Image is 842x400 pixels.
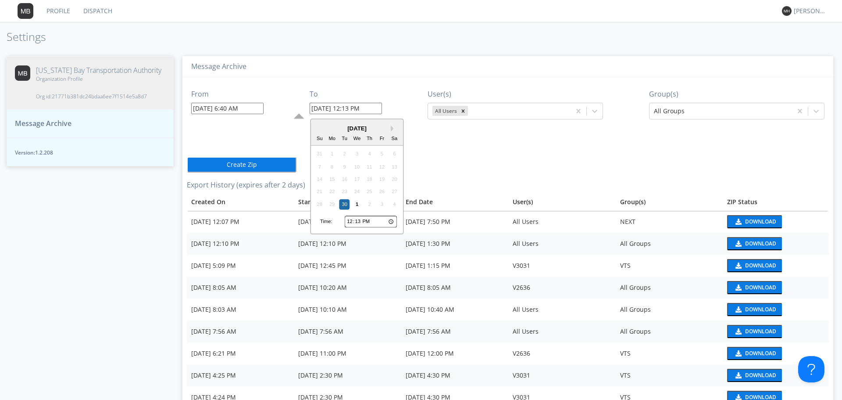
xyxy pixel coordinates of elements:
[298,261,396,270] div: [DATE] 12:45 PM
[508,193,615,211] th: User(s)
[745,307,776,312] div: Download
[364,162,375,172] div: Not available Thursday, September 11th, 2025
[310,90,382,98] h3: To
[406,217,504,226] div: [DATE] 7:50 PM
[513,283,611,292] div: V2636
[513,217,611,226] div: All Users
[513,349,611,358] div: V2636
[364,174,375,184] div: Not available Thursday, September 18th, 2025
[734,219,742,225] img: download media button
[298,349,396,358] div: [DATE] 11:00 PM
[18,3,33,19] img: 373638.png
[298,283,396,292] div: [DATE] 10:20 AM
[339,149,350,159] div: Not available Tuesday, September 2nd, 2025
[7,138,174,166] button: Version:1.2.208
[745,285,776,290] div: Download
[36,93,161,100] span: Org id: 21771b381dc24bdaa6ee7f1514e5a8d7
[745,351,776,356] div: Download
[36,65,161,76] span: [US_STATE] Bay Transportation Authority
[513,239,611,248] div: All Users
[620,217,718,226] div: NEXT
[377,174,387,184] div: Not available Friday, September 19th, 2025
[15,65,30,81] img: 373638.png
[352,174,362,184] div: Not available Wednesday, September 17th, 2025
[339,199,350,209] div: Choose Tuesday, September 30th, 2025
[513,327,611,336] div: All Users
[727,281,782,294] button: Download
[191,261,289,270] div: [DATE] 5:09 PM
[191,327,289,336] div: [DATE] 7:56 AM
[406,371,504,380] div: [DATE] 4:30 PM
[327,162,337,172] div: Not available Monday, September 8th, 2025
[352,162,362,172] div: Not available Wednesday, September 10th, 2025
[339,162,350,172] div: Not available Tuesday, September 9th, 2025
[745,329,776,334] div: Download
[620,261,718,270] div: VTS
[298,371,396,380] div: [DATE] 2:30 PM
[620,305,718,314] div: All Groups
[191,349,289,358] div: [DATE] 6:21 PM
[352,187,362,197] div: Not available Wednesday, September 24th, 2025
[191,239,289,248] div: [DATE] 12:10 PM
[187,181,829,189] h3: Export History (expires after 2 days)
[339,133,350,144] div: Tu
[782,6,792,16] img: 373638.png
[727,303,824,316] a: download media buttonDownload
[191,305,289,314] div: [DATE] 8:03 AM
[377,162,387,172] div: Not available Friday, September 12th, 2025
[191,217,289,226] div: [DATE] 12:07 PM
[36,75,161,83] span: Organization Profile
[389,149,400,159] div: Not available Saturday, September 6th, 2025
[327,199,337,209] div: Not available Monday, September 29th, 2025
[389,199,400,209] div: Not available Saturday, October 4th, 2025
[298,239,396,248] div: [DATE] 12:10 PM
[187,157,296,173] button: Create Zip
[191,63,824,71] h3: Message Archive
[339,174,350,184] div: Not available Tuesday, September 16th, 2025
[191,371,289,380] div: [DATE] 4:25 PM
[727,281,824,294] a: download media buttonDownload
[620,283,718,292] div: All Groups
[389,162,400,172] div: Not available Saturday, September 13th, 2025
[364,199,375,209] div: Not available Thursday, October 2nd, 2025
[327,174,337,184] div: Not available Monday, September 15th, 2025
[406,349,504,358] div: [DATE] 12:00 PM
[432,106,458,116] div: All Users
[401,193,508,211] th: Toggle SortBy
[352,149,362,159] div: Not available Wednesday, September 3rd, 2025
[298,217,396,226] div: [DATE] 6:40 PM
[389,187,400,197] div: Not available Saturday, September 27th, 2025
[727,215,782,228] button: Download
[314,174,325,184] div: Not available Sunday, September 14th, 2025
[377,133,387,144] div: Fr
[794,7,827,15] div: [PERSON_NAME]
[7,109,174,138] button: Message Archive
[327,187,337,197] div: Not available Monday, September 22nd, 2025
[191,283,289,292] div: [DATE] 8:05 AM
[723,193,829,211] th: Toggle SortBy
[406,239,504,248] div: [DATE] 1:30 PM
[406,305,504,314] div: [DATE] 10:40 AM
[734,285,742,291] img: download media button
[745,395,776,400] div: Download
[727,347,824,360] a: download media buttonDownload
[513,371,611,380] div: V3031
[620,327,718,336] div: All Groups
[745,373,776,378] div: Download
[377,149,387,159] div: Not available Friday, September 5th, 2025
[734,350,742,357] img: download media button
[187,193,294,211] th: Toggle SortBy
[314,162,325,172] div: Not available Sunday, September 7th, 2025
[727,237,824,250] a: download media buttonDownload
[364,149,375,159] div: Not available Thursday, September 4th, 2025
[352,133,362,144] div: We
[327,133,337,144] div: Mo
[727,347,782,360] button: Download
[727,259,824,272] a: download media buttonDownload
[727,369,782,382] button: Download
[513,261,611,270] div: V3031
[314,148,401,210] div: month 2025-09
[745,241,776,246] div: Download
[428,90,603,98] h3: User(s)
[406,283,504,292] div: [DATE] 8:05 AM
